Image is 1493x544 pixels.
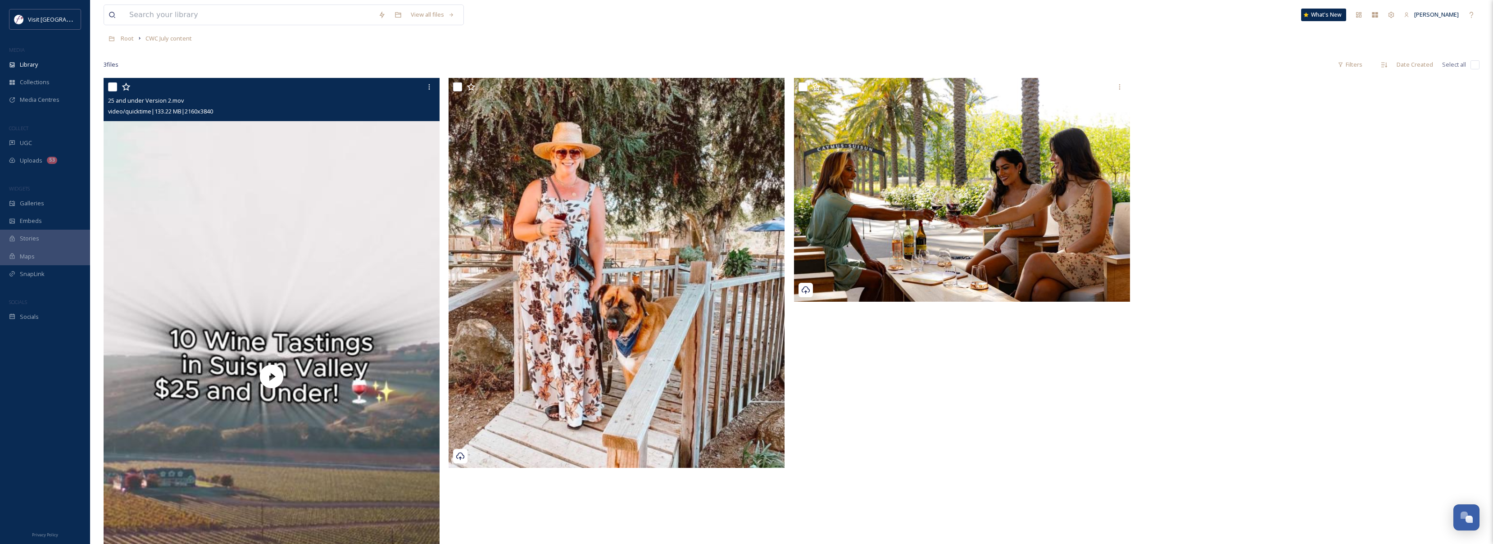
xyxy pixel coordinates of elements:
span: Collections [20,78,50,86]
img: image for post 2 [449,78,785,467]
span: Visit [GEOGRAPHIC_DATA] [28,15,98,23]
span: CWC July content [145,34,192,42]
span: Galleries [20,199,44,208]
a: View all files [406,6,459,23]
div: Filters [1333,56,1367,73]
span: Select all [1442,60,1466,69]
div: Date Created [1392,56,1438,73]
a: Root [121,33,134,44]
span: MEDIA [9,46,25,53]
span: Maps [20,252,35,261]
span: [PERSON_NAME] [1414,10,1459,18]
span: Uploads [20,156,42,165]
img: Image for post number 1-Caymus-Suisun [794,78,1130,302]
span: 3 file s [104,60,118,69]
a: Privacy Policy [32,529,58,539]
span: Library [20,60,38,69]
span: Embeds [20,217,42,225]
span: Stories [20,234,39,243]
img: visitfairfieldca_logo.jpeg [14,15,23,24]
span: Privacy Policy [32,532,58,538]
span: SOCIALS [9,299,27,305]
a: [PERSON_NAME] [1399,6,1463,23]
button: Open Chat [1453,504,1479,530]
span: UGC [20,139,32,147]
a: CWC July content [145,33,192,44]
span: COLLECT [9,125,28,131]
a: What's New [1301,9,1346,21]
span: WIDGETS [9,185,30,192]
span: video/quicktime | 133.22 MB | 2160 x 3840 [108,107,213,115]
span: Media Centres [20,95,59,104]
span: Root [121,34,134,42]
span: 25 and under Version 2.mov [108,96,184,104]
span: Socials [20,313,39,321]
div: 53 [47,157,57,164]
span: SnapLink [20,270,45,278]
input: Search your library [125,5,374,25]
